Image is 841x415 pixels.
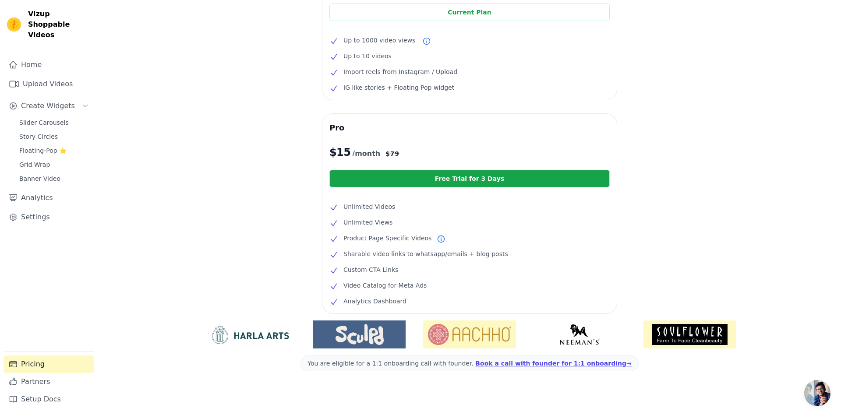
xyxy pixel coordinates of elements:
[343,35,415,46] span: Up to 1000 video views
[475,360,631,367] a: Book a call with founder for 1:1 onboarding
[329,280,610,291] li: Video Catalog for Meta Ads
[4,355,94,373] a: Pricing
[7,18,21,32] img: Vizup
[14,130,94,143] a: Story Circles
[423,320,516,348] img: Aachho
[19,146,67,155] span: Floating-Pop ⭐
[4,97,94,115] button: Create Widgets
[343,201,395,212] span: Unlimited Videos
[329,170,610,187] a: Free Trial for 3 Days
[4,75,94,93] a: Upload Videos
[343,67,457,77] span: Import reels from Instagram / Upload
[352,148,380,159] span: /month
[4,56,94,74] a: Home
[804,380,830,406] a: Open chat
[385,149,399,158] span: $ 79
[343,82,454,93] span: IG like stories + Floating Pop widget
[19,160,50,169] span: Grid Wrap
[19,174,60,183] span: Banner Video
[343,51,392,61] span: Up to 10 videos
[28,9,91,40] span: Vizup Shoppable Videos
[329,121,610,135] h3: Pro
[343,233,431,243] span: Product Page Specific Videos
[343,217,392,228] span: Unlimited Views
[14,116,94,129] a: Slider Carousels
[4,390,94,408] a: Setup Docs
[19,132,58,141] span: Story Circles
[534,324,626,345] img: Neeman's
[329,145,350,159] span: $ 15
[14,158,94,171] a: Grid Wrap
[643,320,736,348] img: Soulflower
[343,296,406,306] span: Analytics Dashboard
[203,324,296,345] img: HarlaArts
[14,144,94,157] a: Floating-Pop ⭐
[14,172,94,185] a: Banner Video
[329,264,610,275] li: Custom CTA Links
[4,208,94,226] a: Settings
[329,4,610,21] div: Current Plan
[4,189,94,207] a: Analytics
[343,249,508,259] span: Sharable video links to whatsapp/emails + blog posts
[19,118,69,127] span: Slider Carousels
[313,324,406,345] img: Sculpd US
[4,373,94,390] a: Partners
[21,101,75,111] span: Create Widgets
